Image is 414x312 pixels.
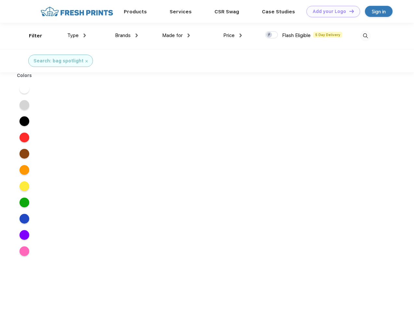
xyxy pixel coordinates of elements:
[33,58,84,64] div: Search: bag spotlight
[162,32,183,38] span: Made for
[29,32,42,40] div: Filter
[349,9,354,13] img: DT
[12,72,37,79] div: Colors
[313,32,342,38] span: 5 Day Delivery
[136,33,138,37] img: dropdown.png
[239,33,242,37] img: dropdown.png
[365,6,393,17] a: Sign in
[85,60,88,62] img: filter_cancel.svg
[223,32,235,38] span: Price
[115,32,131,38] span: Brands
[372,8,386,15] div: Sign in
[282,32,311,38] span: Flash Eligible
[84,33,86,37] img: dropdown.png
[67,32,79,38] span: Type
[39,6,115,17] img: fo%20logo%202.webp
[313,9,346,14] div: Add your Logo
[360,31,371,41] img: desktop_search.svg
[188,33,190,37] img: dropdown.png
[124,9,147,15] a: Products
